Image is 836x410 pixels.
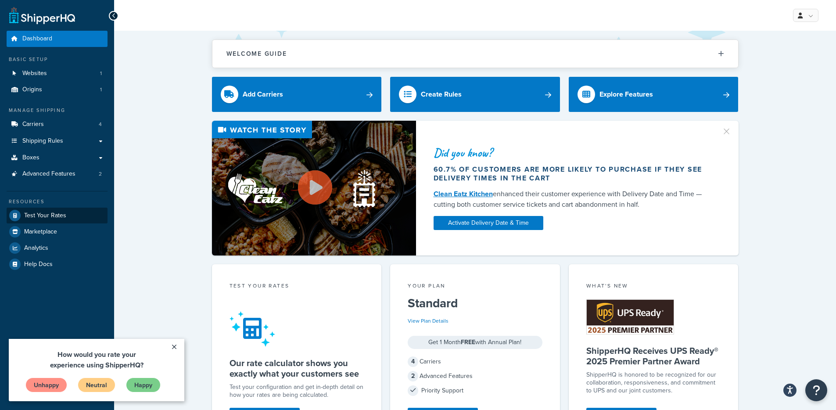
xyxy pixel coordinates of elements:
[408,356,542,368] div: Carriers
[22,137,63,145] span: Shipping Rules
[24,212,66,219] span: Test Your Rates
[7,240,108,256] a: Analytics
[599,88,653,101] div: Explore Features
[434,165,711,183] div: 60.7% of customers are more likely to purchase if they see delivery times in the cart
[7,116,108,133] a: Carriers4
[22,154,39,162] span: Boxes
[230,282,364,292] div: Test your rates
[7,116,108,133] li: Carriers
[41,11,135,31] span: How would you rate your experience using ShipperHQ?
[7,198,108,205] div: Resources
[434,216,543,230] a: Activate Delivery Date & Time
[7,31,108,47] a: Dashboard
[408,371,418,381] span: 2
[100,70,102,77] span: 1
[22,86,42,94] span: Origins
[408,336,542,349] div: Get 1 Month with Annual Plan!
[7,256,108,272] a: Help Docs
[7,107,108,114] div: Manage Shipping
[434,189,711,210] div: enhanced their customer experience with Delivery Date and Time — cutting both customer service ti...
[22,35,52,43] span: Dashboard
[100,86,102,94] span: 1
[22,70,47,77] span: Websites
[408,356,418,367] span: 4
[24,261,53,268] span: Help Docs
[408,296,542,310] h5: Standard
[408,385,542,397] div: Priority Support
[7,133,108,149] a: Shipping Rules
[212,77,382,112] a: Add Carriers
[7,65,108,82] a: Websites1
[586,345,721,367] h5: ShipperHQ Receives UPS Ready® 2025 Premier Partner Award
[408,370,542,382] div: Advanced Features
[99,170,102,178] span: 2
[24,245,48,252] span: Analytics
[7,150,108,166] a: Boxes
[99,121,102,128] span: 4
[586,371,721,395] p: ShipperHQ is honored to be recognized for our collaboration, responsiveness, and commitment to UP...
[230,383,364,399] div: Test your configuration and get in-depth detail on how your rates are being calculated.
[434,147,711,159] div: Did you know?
[24,228,57,236] span: Marketplace
[230,358,364,379] h5: Our rate calculator shows you exactly what your customers see
[17,39,58,54] a: Unhappy
[7,56,108,63] div: Basic Setup
[805,379,827,401] button: Open Resource Center
[390,77,560,112] a: Create Rules
[434,189,493,199] a: Clean Eatz Kitchen
[7,166,108,182] a: Advanced Features2
[461,338,475,347] strong: FREE
[117,39,152,54] a: Happy
[212,40,738,68] button: Welcome Guide
[408,282,542,292] div: Your Plan
[7,82,108,98] a: Origins1
[7,166,108,182] li: Advanced Features
[586,282,721,292] div: What's New
[7,224,108,240] a: Marketplace
[22,121,44,128] span: Carriers
[421,88,462,101] div: Create Rules
[7,208,108,223] a: Test Your Rates
[22,170,75,178] span: Advanced Features
[569,77,739,112] a: Explore Features
[7,82,108,98] li: Origins
[69,39,107,54] a: Neutral
[408,317,448,325] a: View Plan Details
[243,88,283,101] div: Add Carriers
[7,65,108,82] li: Websites
[212,121,416,255] img: Video thumbnail
[226,50,287,57] h2: Welcome Guide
